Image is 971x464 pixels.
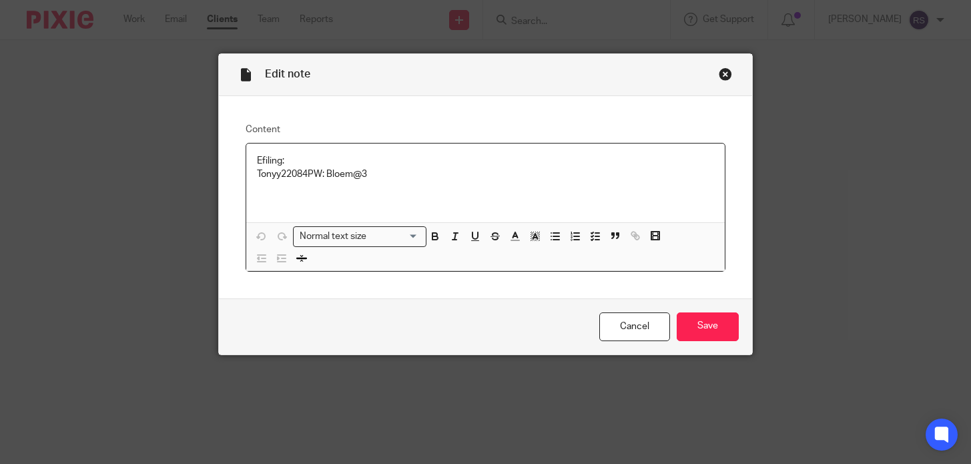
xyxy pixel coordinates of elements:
input: Save [677,312,739,341]
input: Search for option [370,230,418,244]
label: Content [246,123,725,136]
span: Normal text size [296,230,369,244]
a: Cancel [599,312,670,341]
p: Efiling: Tonyy22084 PW: Bloem@3 [257,154,713,182]
div: Search for option [293,226,426,247]
div: Close this dialog window [719,67,732,81]
span: Edit note [265,69,310,79]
